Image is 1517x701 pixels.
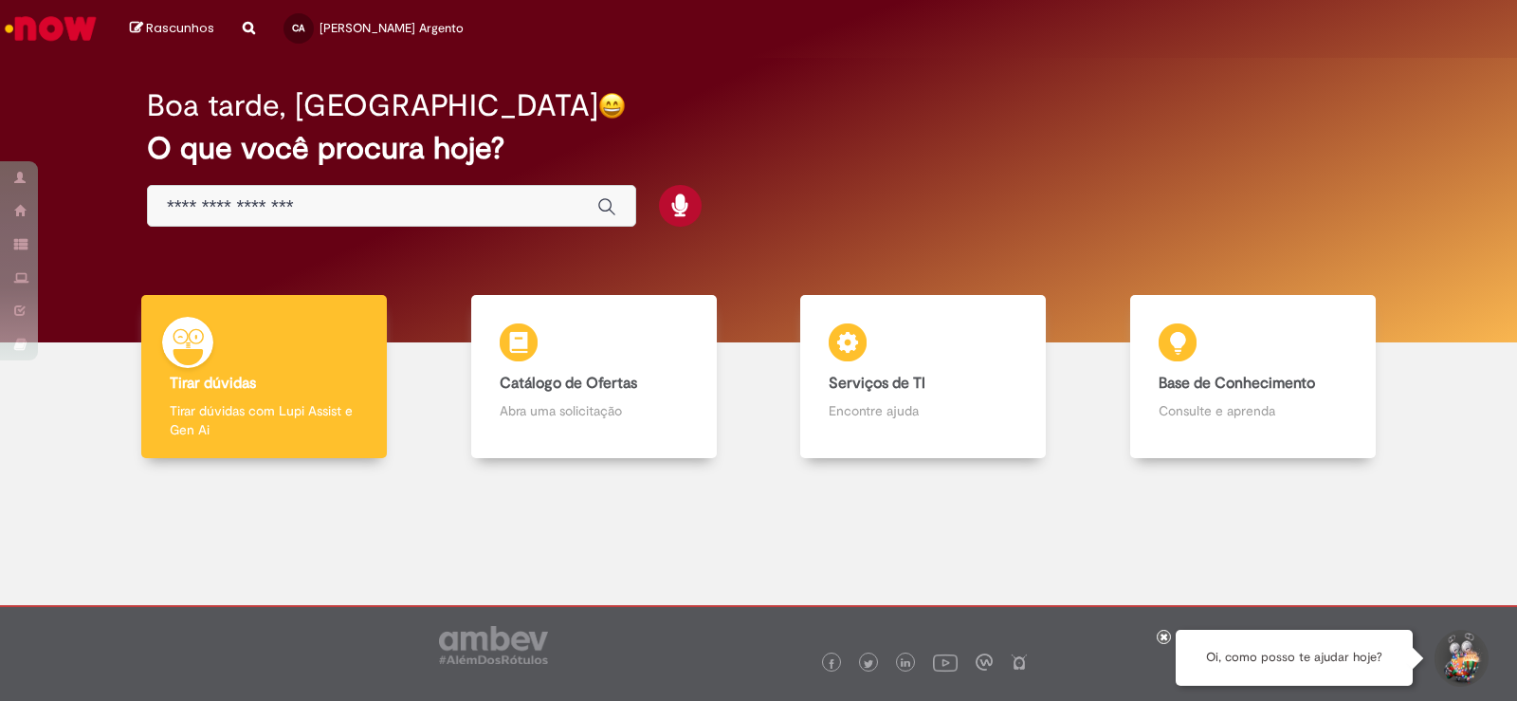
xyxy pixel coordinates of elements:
[292,22,304,34] span: CA
[829,374,925,393] b: Serviços de TI
[1088,295,1418,459] a: Base de Conhecimento Consulte e aprenda
[976,654,993,671] img: logo_footer_workplace.png
[170,401,358,439] p: Tirar dúvidas com Lupi Assist e Gen Ai
[320,20,464,36] span: [PERSON_NAME] Argento
[598,92,626,120] img: happy-face.png
[901,658,910,670] img: logo_footer_linkedin.png
[864,659,873,669] img: logo_footer_twitter.png
[100,295,430,459] a: Tirar dúvidas Tirar dúvidas com Lupi Assist e Gen Ai
[1159,401,1347,420] p: Consulte e aprenda
[430,295,759,459] a: Catálogo de Ofertas Abra uma solicitação
[147,132,1370,165] h2: O que você procura hoje?
[1159,374,1315,393] b: Base de Conhecimento
[500,401,688,420] p: Abra uma solicitação
[146,19,214,37] span: Rascunhos
[933,650,958,674] img: logo_footer_youtube.png
[1011,654,1028,671] img: logo_footer_naosei.png
[827,659,836,669] img: logo_footer_facebook.png
[147,89,598,122] h2: Boa tarde, [GEOGRAPHIC_DATA]
[500,374,637,393] b: Catálogo de Ofertas
[439,626,548,664] img: logo_footer_ambev_rotulo_gray.png
[829,401,1017,420] p: Encontre ajuda
[170,374,256,393] b: Tirar dúvidas
[1176,630,1413,686] div: Oi, como posso te ajudar hoje?
[1432,630,1489,687] button: Iniciar Conversa de Suporte
[130,20,214,38] a: Rascunhos
[758,295,1088,459] a: Serviços de TI Encontre ajuda
[2,9,100,47] img: ServiceNow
